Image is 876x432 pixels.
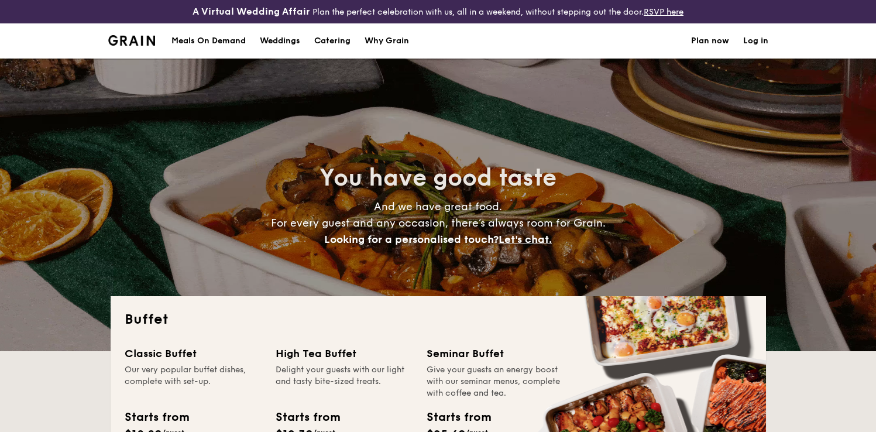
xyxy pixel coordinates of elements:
[427,364,564,399] div: Give your guests an energy boost with our seminar menus, complete with coffee and tea.
[164,23,253,59] a: Meals On Demand
[125,345,262,362] div: Classic Buffet
[324,233,499,246] span: Looking for a personalised touch?
[644,7,683,17] a: RSVP here
[253,23,307,59] a: Weddings
[276,409,339,426] div: Starts from
[743,23,768,59] a: Log in
[125,364,262,399] div: Our very popular buffet dishes, complete with set-up.
[276,345,413,362] div: High Tea Buffet
[271,200,606,246] span: And we have great food. For every guest and any occasion, there’s always room for Grain.
[427,345,564,362] div: Seminar Buffet
[307,23,358,59] a: Catering
[427,409,490,426] div: Starts from
[108,35,156,46] a: Logotype
[171,23,246,59] div: Meals On Demand
[320,164,556,192] span: You have good taste
[125,409,188,426] div: Starts from
[314,23,351,59] h1: Catering
[260,23,300,59] div: Weddings
[365,23,409,59] div: Why Grain
[358,23,416,59] a: Why Grain
[276,364,413,399] div: Delight your guests with our light and tasty bite-sized treats.
[146,5,730,19] div: Plan the perfect celebration with us, all in a weekend, without stepping out the door.
[108,35,156,46] img: Grain
[691,23,729,59] a: Plan now
[193,5,310,19] h4: A Virtual Wedding Affair
[125,310,752,329] h2: Buffet
[499,233,552,246] span: Let's chat.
